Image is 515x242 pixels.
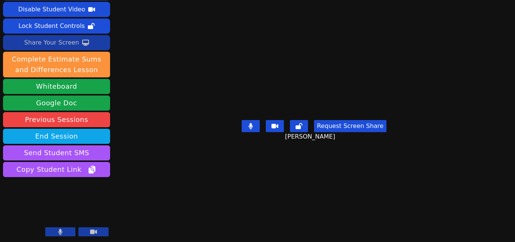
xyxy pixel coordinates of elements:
button: Send Student SMS [3,145,110,160]
a: Google Doc [3,96,110,111]
button: Complete Estimate Sums and Differences Lesson [3,52,110,77]
button: End Session [3,129,110,144]
button: Lock Student Controls [3,18,110,34]
button: Request Screen Share [314,120,386,132]
span: Copy Student Link [17,164,97,175]
div: Lock Student Controls [18,20,85,32]
button: Copy Student Link [3,162,110,177]
div: Disable Student Video [18,3,85,15]
span: [PERSON_NAME] [285,132,337,141]
button: Disable Student Video [3,2,110,17]
div: Share Your Screen [24,37,79,49]
a: Previous Sessions [3,112,110,127]
button: Whiteboard [3,79,110,94]
button: Share Your Screen [3,35,110,50]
